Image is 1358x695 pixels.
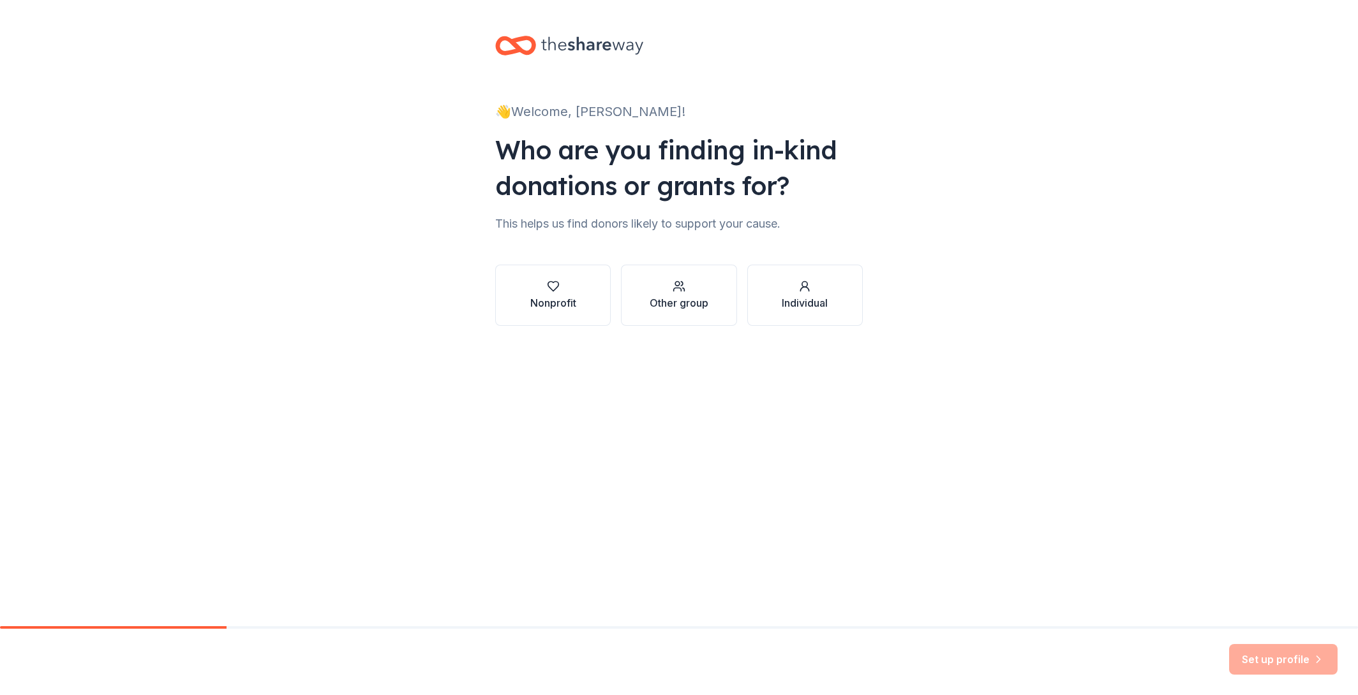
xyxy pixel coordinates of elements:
[621,265,736,326] button: Other group
[650,295,708,311] div: Other group
[530,295,576,311] div: Nonprofit
[495,214,863,234] div: This helps us find donors likely to support your cause.
[747,265,863,326] button: Individual
[782,295,828,311] div: Individual
[495,101,863,122] div: 👋 Welcome, [PERSON_NAME]!
[495,132,863,203] div: Who are you finding in-kind donations or grants for?
[495,265,611,326] button: Nonprofit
